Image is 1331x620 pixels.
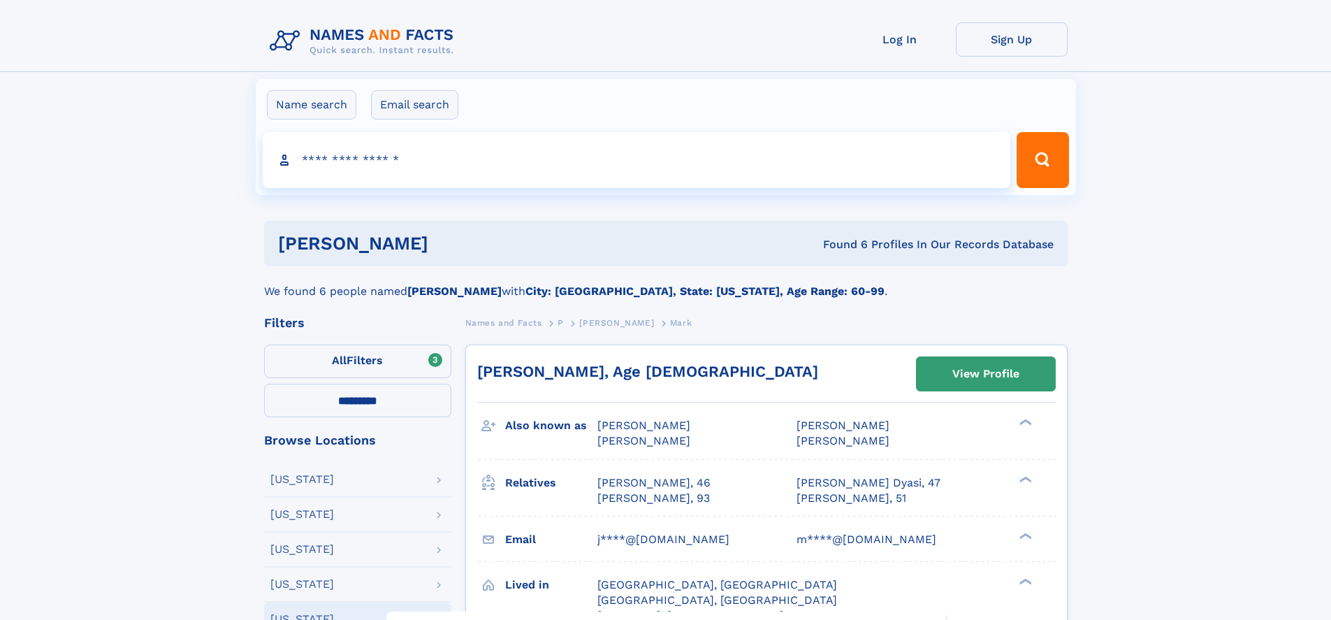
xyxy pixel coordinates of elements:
[505,414,597,438] h3: Also known as
[505,471,597,495] h3: Relatives
[956,22,1068,57] a: Sign Up
[1017,132,1068,188] button: Search Button
[264,22,465,60] img: Logo Names and Facts
[371,90,458,120] label: Email search
[952,358,1019,390] div: View Profile
[558,314,564,331] a: P
[332,354,347,367] span: All
[597,419,690,432] span: [PERSON_NAME]
[625,237,1054,252] div: Found 6 Profiles In Our Records Database
[264,434,451,447] div: Browse Locations
[797,434,889,447] span: [PERSON_NAME]
[558,318,564,328] span: P
[270,509,334,520] div: [US_STATE]
[267,90,356,120] label: Name search
[917,357,1055,391] a: View Profile
[597,434,690,447] span: [PERSON_NAME]
[579,314,654,331] a: [PERSON_NAME]
[278,235,626,252] h1: [PERSON_NAME]
[505,573,597,597] h3: Lived in
[264,345,451,378] label: Filters
[1016,531,1033,540] div: ❯
[597,491,710,506] a: [PERSON_NAME], 93
[1016,418,1033,427] div: ❯
[407,284,502,298] b: [PERSON_NAME]
[597,475,711,491] a: [PERSON_NAME], 46
[264,266,1068,300] div: We found 6 people named with .
[270,579,334,590] div: [US_STATE]
[263,132,1011,188] input: search input
[270,474,334,485] div: [US_STATE]
[797,491,906,506] a: [PERSON_NAME], 51
[465,314,542,331] a: Names and Facts
[525,284,885,298] b: City: [GEOGRAPHIC_DATA], State: [US_STATE], Age Range: 60-99
[797,475,940,491] a: [PERSON_NAME] Dyasi, 47
[270,544,334,555] div: [US_STATE]
[597,593,837,607] span: [GEOGRAPHIC_DATA], [GEOGRAPHIC_DATA]
[1016,577,1033,586] div: ❯
[670,318,692,328] span: Mark
[597,578,837,591] span: [GEOGRAPHIC_DATA], [GEOGRAPHIC_DATA]
[505,528,597,551] h3: Email
[1016,475,1033,484] div: ❯
[844,22,956,57] a: Log In
[264,317,451,329] div: Filters
[797,419,889,432] span: [PERSON_NAME]
[477,363,818,380] a: [PERSON_NAME], Age [DEMOGRAPHIC_DATA]
[579,318,654,328] span: [PERSON_NAME]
